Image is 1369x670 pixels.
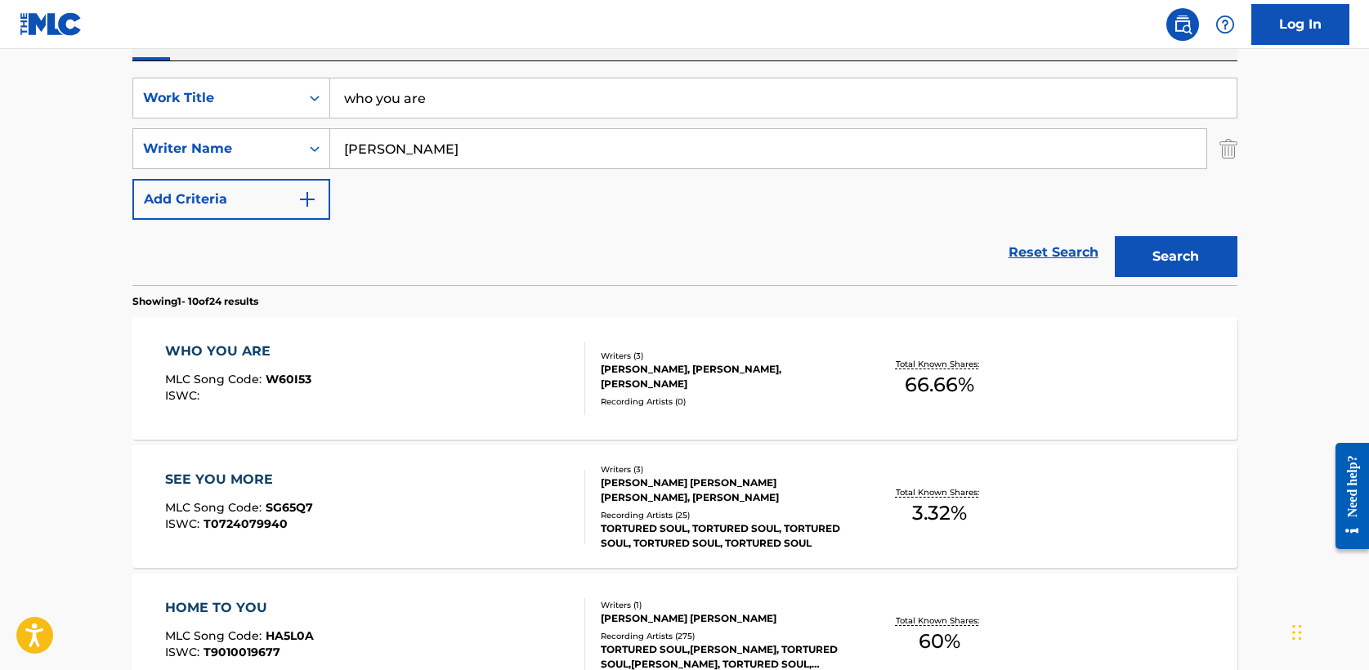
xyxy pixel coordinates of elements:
div: Recording Artists ( 25 ) [601,509,848,521]
div: TORTURED SOUL, TORTURED SOUL, TORTURED SOUL, TORTURED SOUL, TORTURED SOUL [601,521,848,551]
span: W60I53 [266,372,311,386]
form: Search Form [132,78,1237,285]
img: 9d2ae6d4665cec9f34b9.svg [298,190,317,209]
div: Writers ( 3 ) [601,463,848,476]
div: HOME TO YOU [165,598,314,618]
div: [PERSON_NAME], [PERSON_NAME], [PERSON_NAME] [601,362,848,391]
button: Search [1115,236,1237,277]
iframe: Chat Widget [1287,592,1369,670]
span: 3.32 % [912,498,967,528]
span: ISWC : [165,388,204,403]
span: HA5L0A [266,628,314,643]
a: WHO YOU AREMLC Song Code:W60I53ISWC:Writers (3)[PERSON_NAME], [PERSON_NAME], [PERSON_NAME]Recordi... [132,317,1237,440]
button: Add Criteria [132,179,330,220]
div: [PERSON_NAME] [PERSON_NAME] [PERSON_NAME], [PERSON_NAME] [601,476,848,505]
div: SEE YOU MORE [165,470,313,489]
img: MLC Logo [20,12,83,36]
span: 60 % [919,627,960,656]
span: T0724079940 [204,516,288,531]
p: Total Known Shares: [896,486,983,498]
span: MLC Song Code : [165,372,266,386]
div: WHO YOU ARE [165,342,311,361]
span: SG65Q7 [266,500,313,515]
span: T9010019677 [204,645,280,659]
div: [PERSON_NAME] [PERSON_NAME] [601,611,848,626]
img: search [1173,15,1192,34]
div: Recording Artists ( 275 ) [601,630,848,642]
img: help [1215,15,1235,34]
p: Total Known Shares: [896,358,983,370]
div: Work Title [143,88,290,108]
a: Public Search [1166,8,1199,41]
div: Writers ( 3 ) [601,350,848,362]
span: 66.66 % [905,370,974,400]
a: Reset Search [1000,234,1107,270]
div: Drag [1292,608,1302,657]
div: Help [1209,8,1241,41]
span: ISWC : [165,516,204,531]
div: Recording Artists ( 0 ) [601,395,848,408]
p: Total Known Shares: [896,614,983,627]
p: Showing 1 - 10 of 24 results [132,294,258,309]
span: MLC Song Code : [165,500,266,515]
div: Writers ( 1 ) [601,599,848,611]
img: Delete Criterion [1219,128,1237,169]
span: MLC Song Code : [165,628,266,643]
div: Writer Name [143,139,290,159]
iframe: Resource Center [1323,431,1369,562]
a: SEE YOU MOREMLC Song Code:SG65Q7ISWC:T0724079940Writers (3)[PERSON_NAME] [PERSON_NAME] [PERSON_NA... [132,445,1237,568]
a: Log In [1251,4,1349,45]
span: ISWC : [165,645,204,659]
